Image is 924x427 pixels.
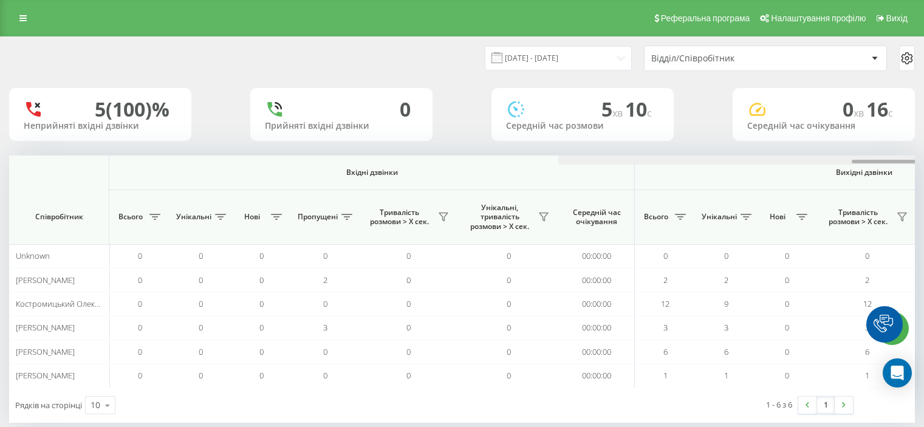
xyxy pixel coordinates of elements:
span: 1 [865,370,869,381]
div: Прийняті вхідні дзвінки [265,121,418,131]
span: 2 [323,275,327,285]
span: Налаштування профілю [771,13,866,23]
span: Всього [641,212,671,222]
span: [PERSON_NAME] [16,346,75,357]
span: 2 [663,275,668,285]
span: 0 [323,298,327,309]
span: 0 [785,322,789,333]
div: 0 [400,98,411,121]
span: 0 [323,250,327,261]
span: Унікальні [702,212,737,222]
td: 00:00:00 [559,244,635,268]
span: 5 [601,96,625,122]
span: 0 [507,346,511,357]
span: Вхідні дзвінки [141,168,603,177]
span: 0 [259,298,264,309]
span: 0 [507,275,511,285]
span: 0 [724,250,728,261]
span: Unknown [16,250,50,261]
span: 12 [863,298,872,309]
div: Неприйняті вхідні дзвінки [24,121,177,131]
span: 0 [199,370,203,381]
span: 0 [138,346,142,357]
span: 0 [785,250,789,261]
span: 0 [199,322,203,333]
span: Костромицький Олександр [16,298,117,309]
td: 00:00:00 [559,268,635,292]
span: 0 [507,298,511,309]
td: 00:00:00 [559,292,635,316]
span: 1 [663,370,668,381]
span: Вихід [886,13,908,23]
span: 0 [199,298,203,309]
span: 12 [661,298,669,309]
div: 1 - 6 з 6 [766,398,792,411]
span: 0 [259,346,264,357]
span: 0 [406,346,411,357]
span: 1 [724,370,728,381]
div: Середній час очікування [747,121,900,131]
span: Тривалість розмови > Х сек. [364,208,434,227]
span: Тривалість розмови > Х сек. [823,208,893,227]
span: 9 [724,298,728,309]
span: 0 [406,250,411,261]
span: Рядків на сторінці [15,400,82,411]
span: 0 [138,298,142,309]
span: 0 [406,298,411,309]
div: 10 [91,399,100,411]
span: c [888,106,893,120]
span: 0 [865,250,869,261]
span: [PERSON_NAME] [16,275,75,285]
span: 0 [663,250,668,261]
span: Всього [115,212,146,222]
span: 3 [724,322,728,333]
span: 10 [625,96,652,122]
td: 00:00:00 [559,364,635,388]
span: 0 [199,346,203,357]
span: Реферальна програма [661,13,750,23]
span: Середній час очікування [568,208,625,227]
span: 0 [785,275,789,285]
span: 0 [138,322,142,333]
span: 0 [843,96,866,122]
div: Середній час розмови [506,121,659,131]
span: Співробітник [19,212,98,222]
span: 0 [259,322,264,333]
span: 2 [865,275,869,285]
span: 0 [138,250,142,261]
span: 0 [138,275,142,285]
span: c [647,106,652,120]
span: 6 [865,346,869,357]
span: 0 [259,275,264,285]
span: 0 [199,250,203,261]
span: 0 [406,370,411,381]
span: Унікальні, тривалість розмови > Х сек. [465,203,535,231]
span: 16 [866,96,893,122]
span: 0 [785,370,789,381]
span: Унікальні [176,212,211,222]
span: 0 [507,322,511,333]
span: хв [854,106,866,120]
span: 0 [785,346,789,357]
span: 0 [199,275,203,285]
span: 0 [259,250,264,261]
span: Пропущені [298,212,338,222]
span: 0 [507,370,511,381]
span: 6 [663,346,668,357]
span: 0 [406,322,411,333]
span: 3 [663,322,668,333]
span: 0 [259,370,264,381]
span: 0 [785,298,789,309]
span: 0 [406,275,411,285]
div: 5 (100)% [95,98,169,121]
a: 1 [816,397,835,414]
span: Нові [237,212,267,222]
span: 0 [507,250,511,261]
span: хв [612,106,625,120]
div: Open Intercom Messenger [883,358,912,388]
span: Нові [762,212,793,222]
span: 6 [724,346,728,357]
span: 3 [323,322,327,333]
span: [PERSON_NAME] [16,322,75,333]
div: Відділ/Співробітник [651,53,796,64]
